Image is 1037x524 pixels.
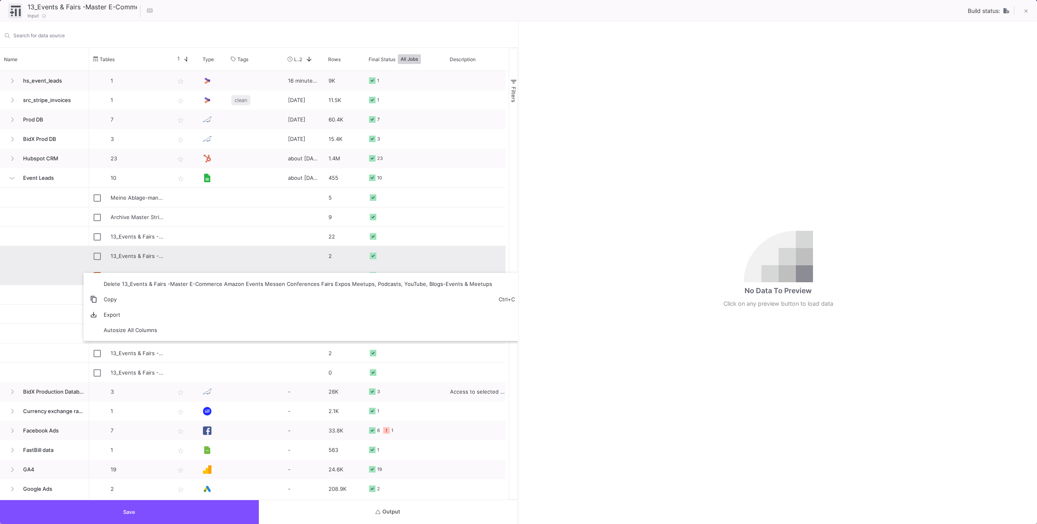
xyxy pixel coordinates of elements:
button: All Jobs [398,54,421,64]
div: 16 minutes ago [284,71,324,90]
div: 60.4K [324,110,365,129]
span: GA4 [18,460,85,479]
span: Name [4,56,17,62]
span: FastBill data [18,441,85,460]
p: 7 [111,110,166,129]
span: Autosize All Columns [97,322,499,338]
span: BidX Prod DB [18,130,85,149]
div: 33.8K [324,421,365,440]
div: 13_Events & Fairs -Master E-Commerce Amazon Events Messen Conferences Fairs Expos Meetups, Podcas... [111,266,166,285]
span: hs_event_leads [18,71,85,90]
span: Type [203,56,214,62]
span: Tables [100,56,115,62]
div: 22 [324,227,365,246]
img: [Legacy] Google Sheets [203,174,211,182]
span: Copy [97,292,499,307]
span: Input [28,13,39,19]
div: Access to selected BidX production database tables including bin log access permissions for incre... [446,382,510,401]
div: 3 [377,130,380,149]
div: - [284,440,324,460]
p: 3 [111,130,166,149]
span: BidX Production Database [18,382,85,401]
p: 3 [111,382,166,401]
div: Final Status [369,50,434,68]
span: Delete 13_Events & Fairs -Master E-Commerce Amazon Events Messen Conferences Fairs Expos Meetups,... [97,276,499,292]
div: Press SPACE to deselect this row. [89,265,559,285]
div: 15.4K [324,129,365,149]
img: UI Model [203,96,211,104]
div: Meine Ablage-manual_invoices-Tabellenblatt1 [111,188,166,207]
img: no-data.svg [744,231,813,282]
div: 2 [324,343,365,362]
span: Description [450,56,476,62]
p: 23 [111,149,166,168]
div: 10 [377,168,382,187]
input: Search for name, tables, ... [13,32,513,38]
div: Press SPACE to select this row. [89,343,559,362]
img: Google Ads [203,485,211,493]
div: 13_Events & Fairs -Master E-Commerce Amazon Events Messen Conferences Fairs Expos Meetups, Podcas... [111,344,166,363]
div: Context Menu [83,273,529,341]
span: Google Ads [18,479,85,498]
img: HubSpot [203,154,211,163]
div: 2 [324,246,365,265]
div: [DATE] [284,110,324,129]
div: 5 [324,188,365,207]
input: Node Title... [26,2,139,12]
span: Facebook Ads [18,421,85,440]
div: Press SPACE to select this row. [89,207,559,226]
div: 19 [377,460,382,479]
div: Press SPACE to select this row. [89,187,559,207]
div: 24.6K [324,460,365,479]
span: 2 [299,56,302,62]
div: 7 [377,110,380,129]
img: Facebook Ads [203,426,211,435]
div: Archive Master Stripe (+Fastbill & Monsum) Revenue Customer Reporting-src_manual_invoices [111,208,166,227]
img: UNTOUCHED [1003,8,1009,14]
p: 1 [111,402,166,421]
p: 1 [111,71,166,90]
div: 563 [324,440,365,460]
div: 3 [377,382,380,401]
div: 230 [324,266,365,285]
div: 1 [391,421,393,440]
span: Build status: [968,8,1000,14]
div: - [284,382,324,401]
div: about [DATE] [284,149,324,168]
span: Ctrl+C [499,292,518,307]
img: MariaDB on Amazon RDS [203,136,211,142]
span: Export [97,307,499,322]
span: 1 [174,55,180,63]
div: 0 [324,363,365,382]
span: Rows [328,56,341,62]
div: [DATE] [284,129,324,149]
div: 1 [377,402,379,421]
div: Press SPACE to select this row. [89,226,559,246]
p: 19 [111,460,166,479]
div: Press SPACE to select this row. [89,246,559,265]
div: - [284,401,324,421]
span: Filters [510,87,517,102]
div: 13_Events & Fairs -Master E-Commerce Amazon Events Messen Conferences Fairs Expos Meetups, Podcas... [111,227,166,246]
div: [DATE] [284,90,324,110]
div: - [284,479,324,498]
img: UI Model [203,77,211,85]
div: No Data To Preview [745,285,812,296]
img: Exchange Rates API [203,407,211,415]
p: 1 [111,441,166,460]
img: input-ui.svg [10,6,21,16]
div: 1 [377,91,379,110]
div: - [284,421,324,440]
p: 1 [111,91,166,110]
div: 9 [324,207,365,226]
div: - [284,460,324,479]
img: Google Analytics 4 [203,465,211,474]
div: 13_Events & Fairs -Master E-Commerce Amazon Events Messen Conferences Fairs Expos Meetups, Podcas... [111,247,166,266]
img: MariaDB on Amazon RDS [203,117,211,122]
div: 23 [377,149,383,168]
span: Last Used [294,56,299,62]
p: 10 [111,168,166,187]
span: src_stripe_invoices [18,91,85,110]
div: 9K [324,71,365,90]
div: 208.9K [324,479,365,498]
